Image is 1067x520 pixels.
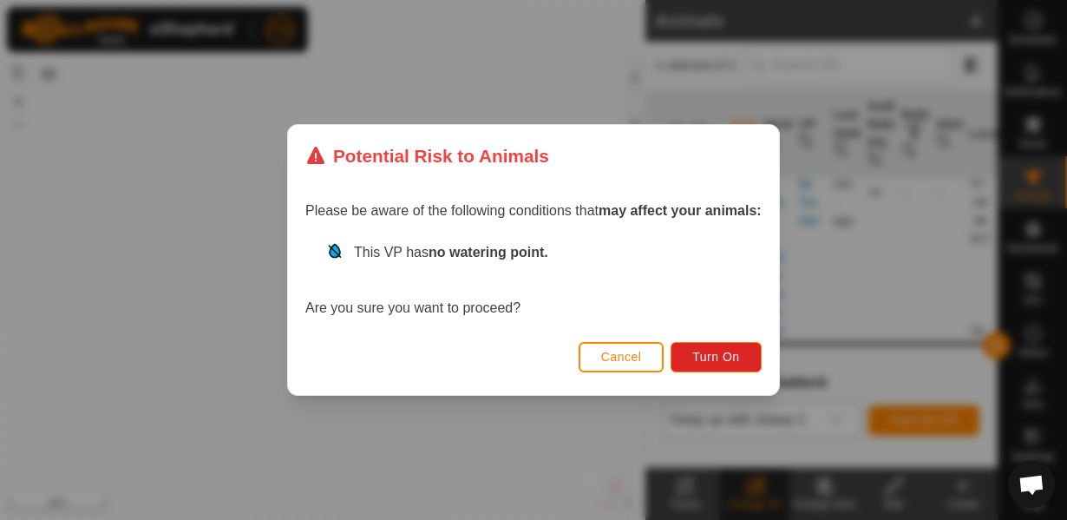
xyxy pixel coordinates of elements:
span: Cancel [601,350,642,364]
span: Turn On [693,350,740,364]
span: Please be aware of the following conditions that [305,203,762,218]
div: Potential Risk to Animals [305,142,549,169]
div: Are you sure you want to proceed? [305,242,762,319]
button: Turn On [671,342,762,372]
strong: may affect your animals: [599,203,762,218]
button: Cancel [579,342,664,372]
div: Open chat [1008,461,1055,508]
span: This VP has [354,245,548,260]
strong: no watering point. [429,245,548,260]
